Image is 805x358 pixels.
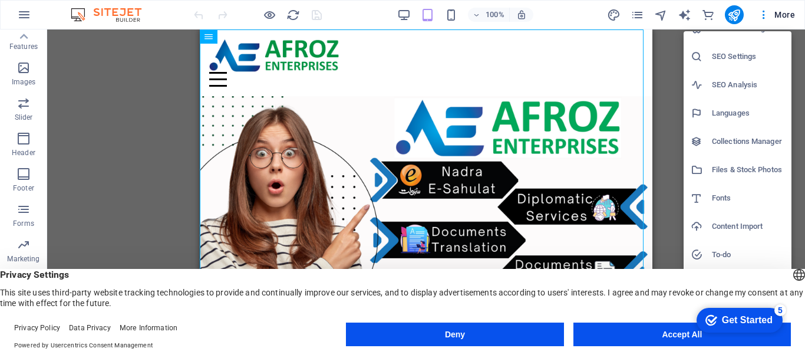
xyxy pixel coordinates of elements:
[712,78,784,92] h6: SEO Analysis
[712,134,784,149] h6: Collections Manager
[712,191,784,205] h6: Fonts
[9,6,95,31] div: Get Started 5 items remaining, 0% complete
[35,13,85,24] div: Get Started
[712,50,784,64] h6: SEO Settings
[87,2,99,14] div: 5
[712,106,784,120] h6: Languages
[712,248,784,262] h6: To-do
[712,163,784,177] h6: Files & Stock Photos
[712,219,784,234] h6: Content Import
